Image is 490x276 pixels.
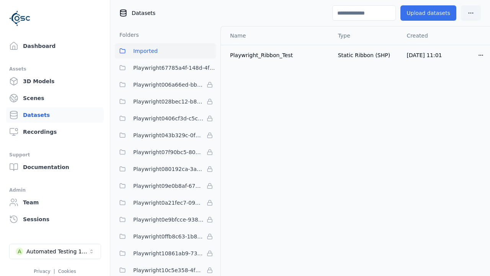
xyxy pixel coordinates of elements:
[133,266,204,275] span: Playwright10c5e358-4f76-4599-baaf-fd5b2776e6be
[115,77,216,92] button: Playwright006a66ed-bbfa-4b84-a6f2-8b03960da6f1
[133,63,216,72] span: Playwright67785a4f-148d-4fca-8377-30898b20f4a2
[400,26,472,45] th: Created
[115,195,216,210] button: Playwright0a21fec7-093e-446e-ac90-feefe60349da
[133,148,204,157] span: Playwright07f90bc5-80d1-4d58-862e-051c9f56b799
[400,5,456,21] button: Upload datasets
[58,269,76,274] a: Cookies
[115,60,216,76] button: Playwright67785a4f-148d-4fca-8377-30898b20f4a2
[133,80,204,89] span: Playwright006a66ed-bbfa-4b84-a6f2-8b03960da6f1
[6,107,104,123] a: Datasets
[6,38,104,54] a: Dashboard
[133,249,204,258] span: Playwright10861ab9-735f-4df9-aafe-eebd5bc866d9
[26,248,88,255] div: Automated Testing 1 - Playwright
[6,124,104,140] a: Recordings
[9,8,31,29] img: Logo
[115,94,216,109] button: Playwright028bec12-b853-4041-8716-f34111cdbd0b
[133,131,204,140] span: Playwright043b329c-0fea-4eef-a1dd-c1b85d96f68d
[221,26,332,45] th: Name
[230,51,326,59] div: Playwright_Ribbon_Test
[115,229,216,244] button: Playwright0ffb8c63-1b89-42f9-8930-08c6864de4e8
[6,212,104,227] a: Sessions
[332,45,401,65] td: Static Ribbon (SHP)
[34,269,50,274] a: Privacy
[9,186,101,195] div: Admin
[133,198,204,207] span: Playwright0a21fec7-093e-446e-ac90-feefe60349da
[6,159,104,175] a: Documentation
[115,178,216,194] button: Playwright09e0b8af-6797-487c-9a58-df45af994400
[115,145,216,160] button: Playwright07f90bc5-80d1-4d58-862e-051c9f56b799
[115,161,216,177] button: Playwright080192ca-3ab8-4170-8689-2c2dffafb10d
[133,164,204,174] span: Playwright080192ca-3ab8-4170-8689-2c2dffafb10d
[133,114,204,123] span: Playwright0406cf3d-c5c6-4809-a891-d4d7aaf60441
[9,150,101,159] div: Support
[115,212,216,227] button: Playwright0e9bfcce-9385-4655-aad9-5e1830d0cbce
[407,52,442,58] span: [DATE] 11:01
[115,246,216,261] button: Playwright10861ab9-735f-4df9-aafe-eebd5bc866d9
[115,31,139,39] h3: Folders
[115,128,216,143] button: Playwright043b329c-0fea-4eef-a1dd-c1b85d96f68d
[133,215,204,224] span: Playwright0e9bfcce-9385-4655-aad9-5e1830d0cbce
[115,111,216,126] button: Playwright0406cf3d-c5c6-4809-a891-d4d7aaf60441
[9,244,101,259] button: Select a workspace
[6,90,104,106] a: Scenes
[132,9,155,17] span: Datasets
[6,74,104,89] a: 3D Models
[54,269,55,274] span: |
[133,232,204,241] span: Playwright0ffb8c63-1b89-42f9-8930-08c6864de4e8
[133,46,158,56] span: Imported
[9,64,101,74] div: Assets
[115,43,216,59] button: Imported
[6,195,104,210] a: Team
[16,248,23,255] div: A
[332,26,401,45] th: Type
[133,97,204,106] span: Playwright028bec12-b853-4041-8716-f34111cdbd0b
[133,181,204,191] span: Playwright09e0b8af-6797-487c-9a58-df45af994400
